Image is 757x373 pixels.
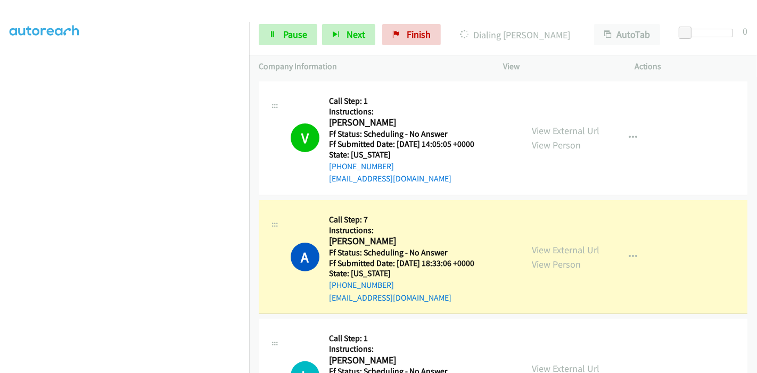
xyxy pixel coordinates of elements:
[407,28,431,40] span: Finish
[329,344,488,354] h5: Instructions:
[635,60,748,73] p: Actions
[382,24,441,45] a: Finish
[329,268,488,279] h5: State: [US_STATE]
[329,225,488,236] h5: Instructions:
[347,28,365,40] span: Next
[329,150,488,160] h5: State: [US_STATE]
[532,258,581,270] a: View Person
[532,139,581,151] a: View Person
[329,161,394,171] a: [PHONE_NUMBER]
[329,117,488,129] h2: [PERSON_NAME]
[329,106,488,117] h5: Instructions:
[684,29,733,37] div: Delay between calls (in seconds)
[259,24,317,45] a: Pause
[259,60,484,73] p: Company Information
[455,28,575,42] p: Dialing [PERSON_NAME]
[329,173,451,184] a: [EMAIL_ADDRESS][DOMAIN_NAME]
[532,125,599,137] a: View External Url
[594,24,660,45] button: AutoTab
[283,28,307,40] span: Pause
[329,214,488,225] h5: Call Step: 7
[329,96,488,106] h5: Call Step: 1
[322,24,375,45] button: Next
[329,247,488,258] h5: Ff Status: Scheduling - No Answer
[291,243,319,271] h1: A
[329,293,451,303] a: [EMAIL_ADDRESS][DOMAIN_NAME]
[291,123,319,152] h1: V
[329,354,488,367] h2: [PERSON_NAME]
[329,139,488,150] h5: Ff Submitted Date: [DATE] 14:05:05 +0000
[329,235,488,247] h2: [PERSON_NAME]
[329,129,488,139] h5: Ff Status: Scheduling - No Answer
[329,258,488,269] h5: Ff Submitted Date: [DATE] 18:33:06 +0000
[329,333,488,344] h5: Call Step: 1
[532,244,599,256] a: View External Url
[329,280,394,290] a: [PHONE_NUMBER]
[503,60,616,73] p: View
[743,24,747,38] div: 0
